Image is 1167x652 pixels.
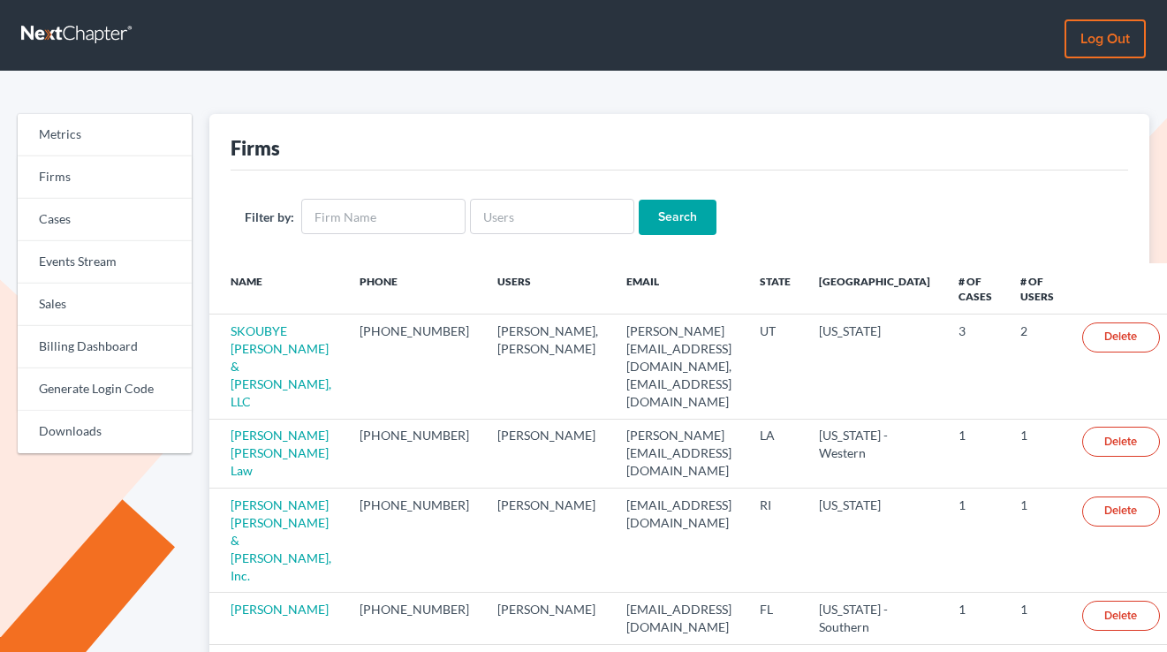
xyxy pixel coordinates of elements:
[231,602,329,617] a: [PERSON_NAME]
[231,323,331,409] a: SKOUBYE [PERSON_NAME] & [PERSON_NAME], LLC
[345,419,483,488] td: [PHONE_NUMBER]
[1006,315,1068,419] td: 2
[1082,427,1160,457] a: Delete
[746,489,805,593] td: RI
[805,419,944,488] td: [US_STATE] - Western
[1006,419,1068,488] td: 1
[231,497,331,583] a: [PERSON_NAME] [PERSON_NAME] & [PERSON_NAME], Inc.
[18,368,192,411] a: Generate Login Code
[639,200,716,235] input: Search
[805,593,944,644] td: [US_STATE] - Southern
[944,419,1006,488] td: 1
[1082,601,1160,631] a: Delete
[245,208,294,226] label: Filter by:
[18,156,192,199] a: Firms
[345,593,483,644] td: [PHONE_NUMBER]
[944,593,1006,644] td: 1
[18,114,192,156] a: Metrics
[944,263,1006,315] th: # of Cases
[1006,489,1068,593] td: 1
[18,411,192,453] a: Downloads
[1006,263,1068,315] th: # of Users
[345,263,483,315] th: Phone
[231,135,280,161] div: Firms
[805,315,944,419] td: [US_STATE]
[1082,497,1160,527] a: Delete
[944,315,1006,419] td: 3
[345,489,483,593] td: [PHONE_NUMBER]
[1065,19,1146,58] a: Log out
[18,199,192,241] a: Cases
[483,315,612,419] td: [PERSON_NAME], [PERSON_NAME]
[1082,322,1160,353] a: Delete
[18,241,192,284] a: Events Stream
[345,315,483,419] td: [PHONE_NUMBER]
[301,199,466,234] input: Firm Name
[470,199,634,234] input: Users
[18,284,192,326] a: Sales
[483,263,612,315] th: Users
[805,263,944,315] th: [GEOGRAPHIC_DATA]
[483,419,612,488] td: [PERSON_NAME]
[944,489,1006,593] td: 1
[612,315,746,419] td: [PERSON_NAME][EMAIL_ADDRESS][DOMAIN_NAME], [EMAIL_ADDRESS][DOMAIN_NAME]
[805,489,944,593] td: [US_STATE]
[18,326,192,368] a: Billing Dashboard
[1006,593,1068,644] td: 1
[746,593,805,644] td: FL
[231,428,329,478] a: [PERSON_NAME] [PERSON_NAME] Law
[612,419,746,488] td: [PERSON_NAME][EMAIL_ADDRESS][DOMAIN_NAME]
[612,593,746,644] td: [EMAIL_ADDRESS][DOMAIN_NAME]
[746,419,805,488] td: LA
[483,489,612,593] td: [PERSON_NAME]
[612,263,746,315] th: Email
[746,315,805,419] td: UT
[612,489,746,593] td: [EMAIL_ADDRESS][DOMAIN_NAME]
[209,263,345,315] th: Name
[746,263,805,315] th: State
[483,593,612,644] td: [PERSON_NAME]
